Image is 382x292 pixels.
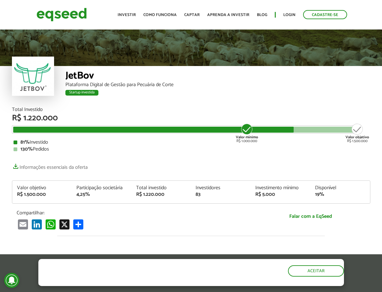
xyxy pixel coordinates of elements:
a: Investir [118,13,136,17]
div: R$ 5.000 [255,192,306,197]
div: R$ 1.500.000 [17,192,67,197]
div: 83 [196,192,246,197]
div: Total Investido [12,107,370,112]
a: Aprenda a investir [207,13,249,17]
a: X [58,219,71,229]
a: política de privacidade e de cookies [121,281,194,286]
strong: Valor objetivo [346,134,369,140]
a: WhatsApp [44,219,57,229]
a: LinkedIn [30,219,43,229]
a: Compartilhar [72,219,85,229]
strong: 130% [20,145,33,153]
a: Informações essenciais da oferta [12,161,88,170]
h5: O site da EqSeed utiliza cookies para melhorar sua navegação. [38,259,222,278]
a: Login [283,13,296,17]
div: R$ 1.500.000 [346,123,369,143]
p: Compartilhar: [17,210,246,216]
a: Como funciona [143,13,177,17]
a: Captar [184,13,200,17]
div: Investido [14,140,369,145]
a: Blog [257,13,267,17]
strong: Valor mínimo [236,134,258,140]
div: R$ 1.220.000 [12,114,370,122]
div: Valor objetivo [17,185,67,190]
button: Aceitar [288,265,344,277]
div: 19% [315,192,365,197]
div: Disponível [315,185,365,190]
div: Total investido [136,185,186,190]
img: EqSeed [36,6,87,23]
div: JetBov [65,71,370,82]
div: Plataforma Digital de Gestão para Pecuária de Corte [65,82,370,87]
div: 4,25% [76,192,127,197]
div: Participação societária [76,185,127,190]
a: Email [17,219,29,229]
div: R$ 1.000.000 [235,123,259,143]
div: R$ 1.220.000 [136,192,186,197]
p: Ao clicar em "aceitar", você aceita nossa . [38,280,222,286]
div: Pedidos [14,147,369,152]
a: Falar com a EqSeed [256,210,366,223]
strong: 81% [20,138,30,146]
div: Startup investida [65,90,98,96]
div: Investidores [196,185,246,190]
a: Cadastre-se [303,10,347,19]
div: Investimento mínimo [255,185,306,190]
